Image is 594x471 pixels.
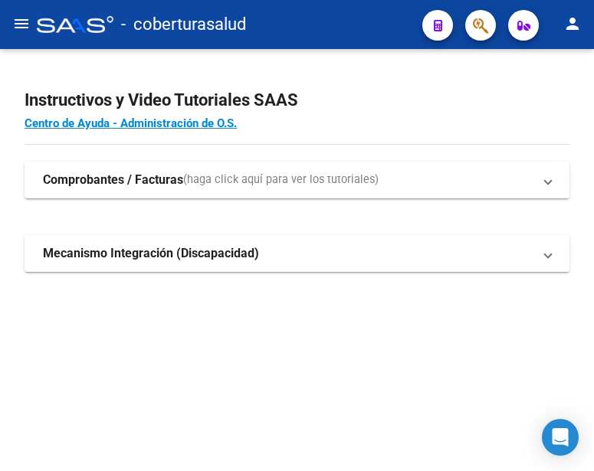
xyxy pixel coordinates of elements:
div: Open Intercom Messenger [542,419,579,456]
strong: Mecanismo Integración (Discapacidad) [43,245,259,262]
strong: Comprobantes / Facturas [43,172,183,188]
h2: Instructivos y Video Tutoriales SAAS [25,86,569,115]
span: (haga click aquí para ver los tutoriales) [183,172,379,188]
mat-icon: menu [12,15,31,33]
mat-expansion-panel-header: Mecanismo Integración (Discapacidad) [25,235,569,272]
mat-expansion-panel-header: Comprobantes / Facturas(haga click aquí para ver los tutoriales) [25,162,569,198]
a: Centro de Ayuda - Administración de O.S. [25,116,237,130]
mat-icon: person [563,15,582,33]
span: - coberturasalud [121,8,246,41]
